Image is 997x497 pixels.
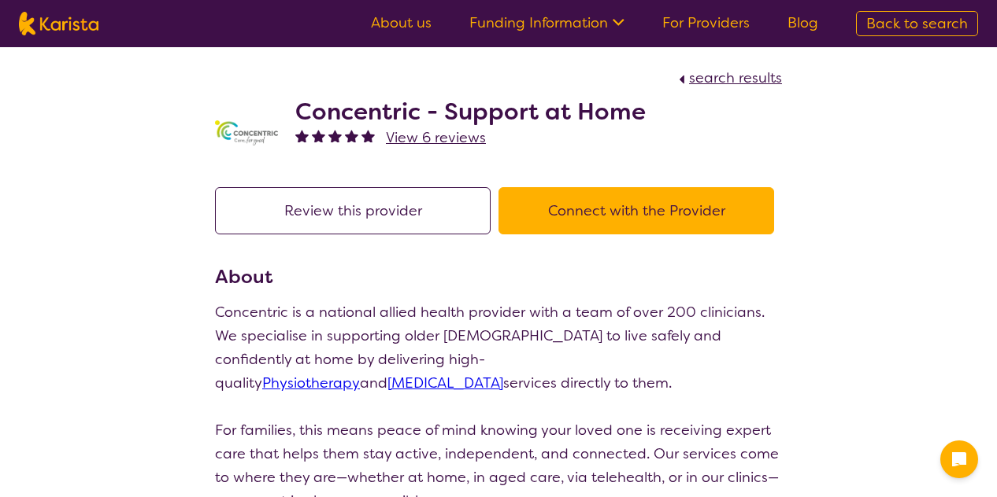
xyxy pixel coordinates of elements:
a: Connect with the Provider [499,201,782,220]
span: View 6 reviews [386,128,486,147]
a: About us [371,13,432,32]
img: Karista logo [19,12,98,35]
h3: About [215,263,782,291]
img: fullstar [295,129,309,142]
img: fullstar [328,129,342,142]
span: Concentric is a national allied health provider with a team of over 200 clinicians. We specialise... [215,303,765,392]
button: Review this provider [215,187,491,234]
a: Physiotherapy [262,374,360,392]
a: Blog [788,13,818,32]
button: Connect with the Provider [499,187,774,234]
span: Back to search [866,14,968,33]
img: fullstar [312,129,325,142]
a: View 6 reviews [386,126,486,149]
a: Back to search [856,11,978,36]
a: For Providers [662,13,750,32]
img: h3dfvoetcbe6d57qsjjs.png [215,120,278,146]
a: search results [675,68,782,87]
a: [MEDICAL_DATA] [387,374,503,392]
img: fullstar [361,129,375,142]
span: search results [689,68,782,87]
h2: Concentric - Support at Home [295,98,646,126]
a: Review this provider [215,201,499,220]
img: fullstar [345,129,358,142]
a: Funding Information [469,13,625,32]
